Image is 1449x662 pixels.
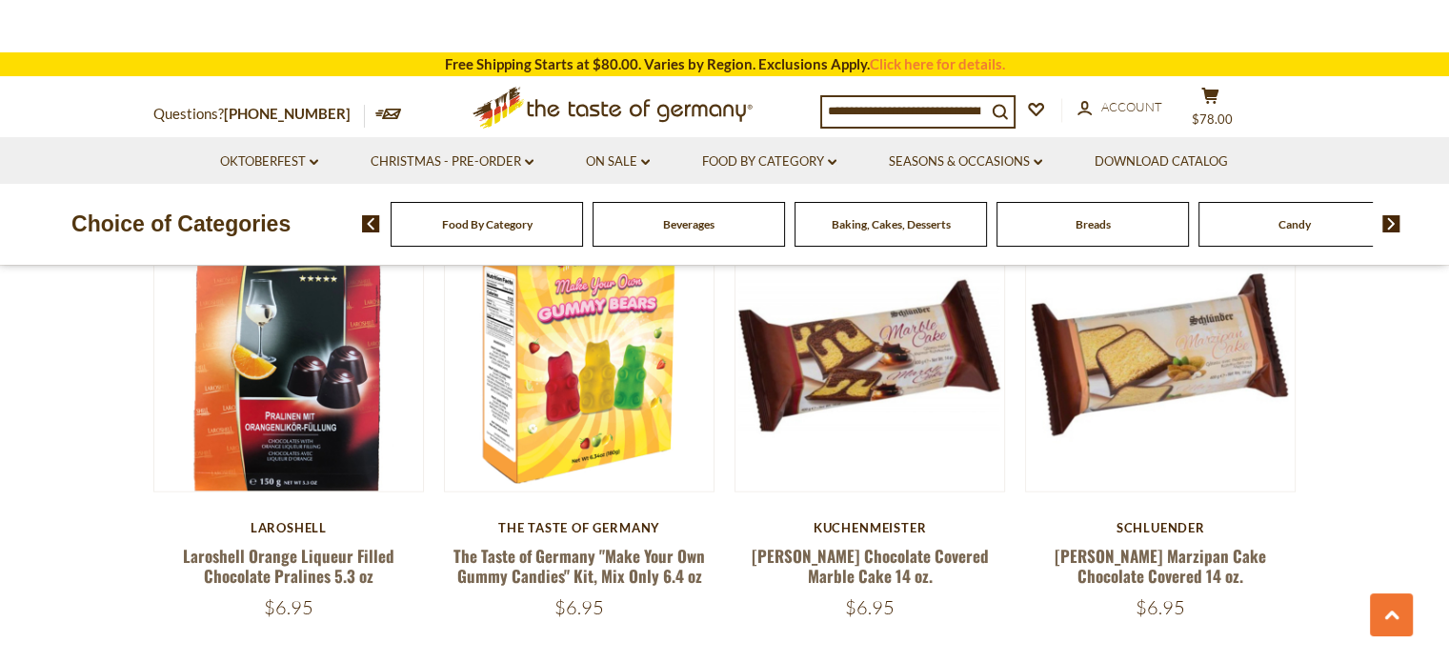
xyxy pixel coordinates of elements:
[153,520,425,535] div: Laroshell
[362,215,380,232] img: previous arrow
[752,544,989,588] a: [PERSON_NAME] Chocolate Covered Marble Cake 14 oz.
[153,102,365,127] p: Questions?
[183,544,394,588] a: Laroshell Orange Liqueur Filled Chocolate Pralines 5.3 oz
[1055,544,1266,588] a: [PERSON_NAME] Marzipan Cake Chocolate Covered 14 oz.
[554,595,604,619] span: $6.95
[264,595,313,619] span: $6.95
[845,595,895,619] span: $6.95
[870,55,1005,72] a: Click here for details.
[663,217,714,231] a: Beverages
[889,151,1042,172] a: Seasons & Occasions
[154,223,424,492] img: Laroshell Orange Liqueur Filled Chocolate Pralines 5.3 oz
[1095,151,1228,172] a: Download Catalog
[445,223,714,492] img: The Taste of Germany "Make Your Own Gummy Candies" Kit, Mix Only 6.4 oz
[1026,223,1296,492] img: Schluender Marzipan Cake Chocolate Covered 14 oz.
[224,105,351,122] a: [PHONE_NUMBER]
[702,151,836,172] a: Food By Category
[1136,595,1185,619] span: $6.95
[1182,87,1239,134] button: $78.00
[1382,215,1400,232] img: next arrow
[371,151,533,172] a: Christmas - PRE-ORDER
[1192,111,1233,127] span: $78.00
[1278,217,1311,231] a: Candy
[735,520,1006,535] div: Kuchenmeister
[442,217,533,231] a: Food By Category
[444,520,715,535] div: The Taste of Germany
[832,217,951,231] a: Baking, Cakes, Desserts
[1101,99,1162,114] span: Account
[586,151,650,172] a: On Sale
[453,544,705,588] a: The Taste of Germany "Make Your Own Gummy Candies" Kit, Mix Only 6.4 oz
[1076,217,1111,231] a: Breads
[735,223,1005,492] img: Schluender Chocolate Covered Marble Cake 14 oz.
[1025,520,1297,535] div: Schluender
[220,151,318,172] a: Oktoberfest
[1077,97,1162,118] a: Account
